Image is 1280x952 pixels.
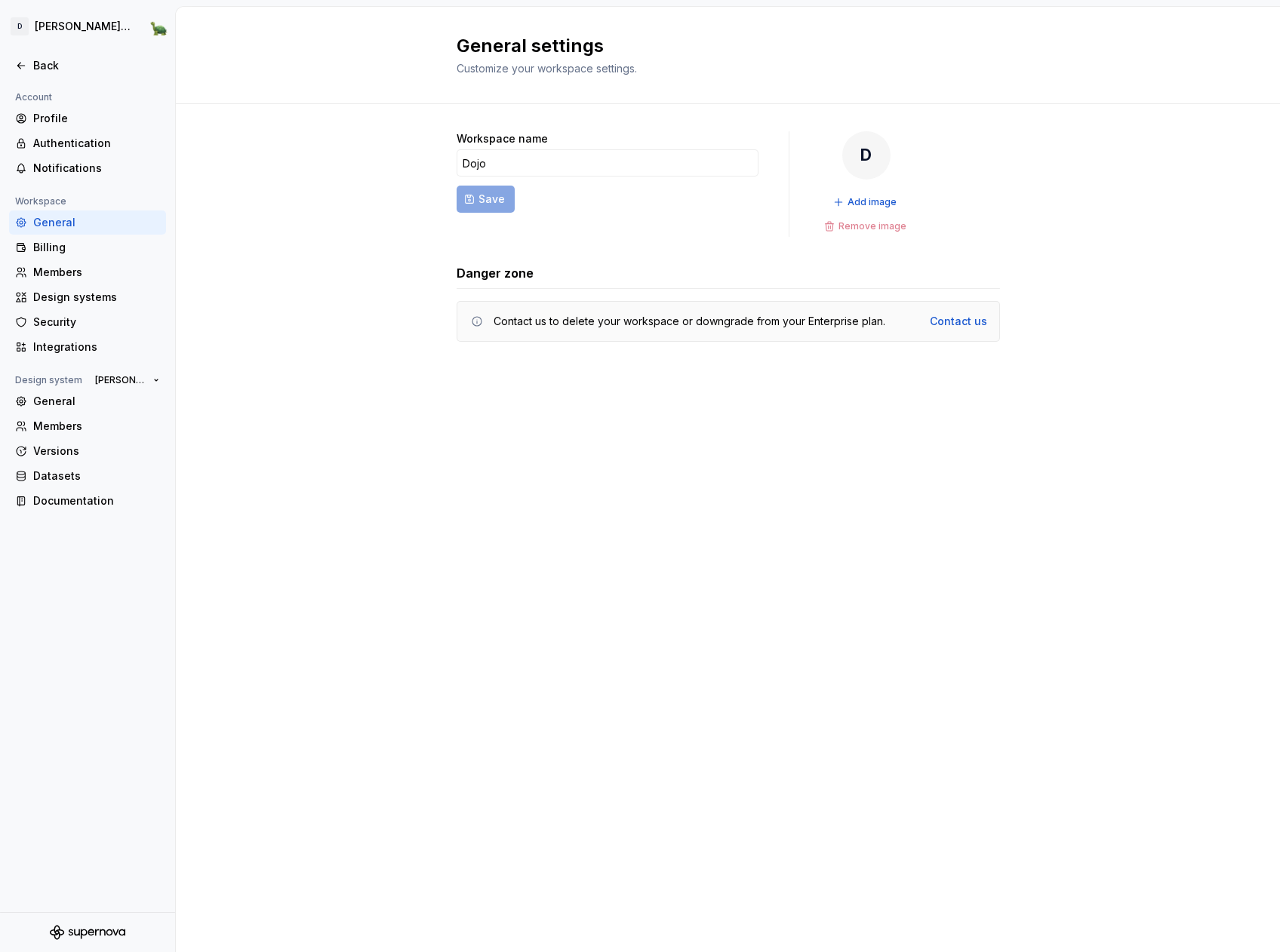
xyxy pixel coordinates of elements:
div: D [842,131,891,180]
div: Notifications [33,161,160,176]
div: General [33,215,160,230]
a: Profile [9,106,166,131]
div: Integrations [33,339,160,355]
div: Contact us to delete your workspace or downgrade from your Enterprise plan. [494,314,885,329]
div: Design system [9,371,88,389]
a: General [9,210,166,235]
h3: Danger zone [457,264,534,282]
div: Profile [33,111,160,126]
div: Account [9,88,58,106]
div: Back [33,58,160,73]
a: Integrations [9,335,166,359]
div: Workspace [9,192,72,210]
a: Members [9,260,166,284]
a: Notifications [9,156,166,180]
div: Authentication [33,136,160,151]
label: Workspace name [457,131,548,146]
svg: Supernova Logo [50,925,125,940]
div: Documentation [33,493,160,508]
div: Members [33,419,160,434]
div: [PERSON_NAME]-design-system [35,19,131,34]
div: Members [33,265,160,280]
a: Contact us [930,314,987,329]
button: D[PERSON_NAME]-design-systemDave Musson [3,10,172,43]
div: D [11,17,29,35]
a: Versions [9,439,166,463]
img: Dave Musson [149,17,168,35]
div: General [33,394,160,409]
div: Design systems [33,290,160,305]
a: Documentation [9,489,166,513]
span: [PERSON_NAME]-design-system [95,374,147,386]
a: Design systems [9,285,166,309]
span: Add image [848,196,897,208]
span: Customize your workspace settings. [457,62,637,75]
a: General [9,389,166,413]
a: Members [9,414,166,438]
a: Datasets [9,464,166,488]
h2: General settings [457,34,982,58]
button: Add image [829,192,903,213]
div: Security [33,315,160,330]
a: Back [9,54,166,78]
div: Versions [33,444,160,459]
div: Billing [33,240,160,255]
a: Billing [9,235,166,259]
a: Security [9,310,166,334]
a: Authentication [9,131,166,155]
div: Datasets [33,468,160,484]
